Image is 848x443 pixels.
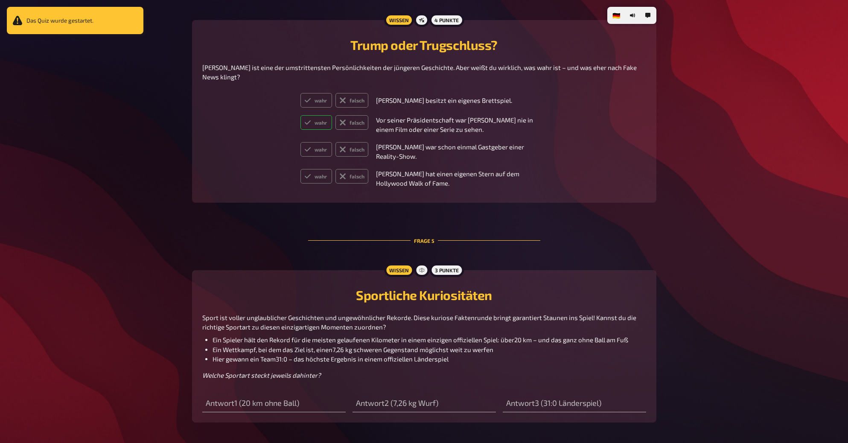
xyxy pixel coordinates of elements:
div: Frage 5 [308,216,540,265]
label: falsch [335,115,368,130]
span: Ein Spieler hält den Rekord für die meisten gelaufenen Kilometer in einem einzigen offiziellen Sp... [213,336,628,344]
p: [PERSON_NAME] war schon einmal Gastgeber einer Reality-Show. [376,142,548,161]
input: Antwort1 (20 km ohne Ball) [202,395,346,412]
div: 4 Punkte [429,13,464,27]
p: [PERSON_NAME] hat einen eigenen Stern auf dem Hollywood Walk of Fame. [376,169,548,188]
label: falsch [335,93,368,108]
p: [PERSON_NAME] besitzt ein eigenes Brettspiel. [376,96,548,105]
li: 🇩🇪 [609,9,624,22]
div: Das Quiz wurde gestartet. [7,7,143,34]
input: Antwort2 (7,26 kg Wurf) [353,395,496,412]
span: Hier gewann ein Team31:0 – das höchste Ergebnis in einem offiziellen Länderspiel [213,355,449,363]
label: falsch [335,142,368,157]
label: wahr [300,115,332,130]
span: Sport ist voller unglaublicher Geschichten und ungewöhnlicher Rekorde. Diese kuriose Faktenrunde ... [202,314,638,331]
input: Antwort3 (31:0 Länderspiel) [503,395,646,412]
span: Ein Wettkampf, bei dem das Ziel ist, einen7,26 kg schweren Gegenstand möglichst weit zu werfen [213,346,493,353]
span: [PERSON_NAME] ist eine der umstrittensten Persönlichkeiten der jüngeren Geschichte. Aber weißt du... [202,64,638,81]
label: wahr [300,142,332,157]
div: Wissen [384,263,414,277]
div: Wissen [384,13,414,27]
label: wahr [300,93,332,108]
label: falsch [335,169,368,184]
p: Vor seiner Präsidentschaft war [PERSON_NAME] nie in einem Film oder einer Serie zu sehen. [376,115,548,134]
h2: Trump oder Trugschluss? [202,37,646,52]
h2: Sportliche Kuriositäten [202,287,646,303]
div: 3 Punkte [430,263,464,277]
label: wahr [300,169,332,184]
span: Welche Sportart steckt jeweils dahinter? [202,371,321,379]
